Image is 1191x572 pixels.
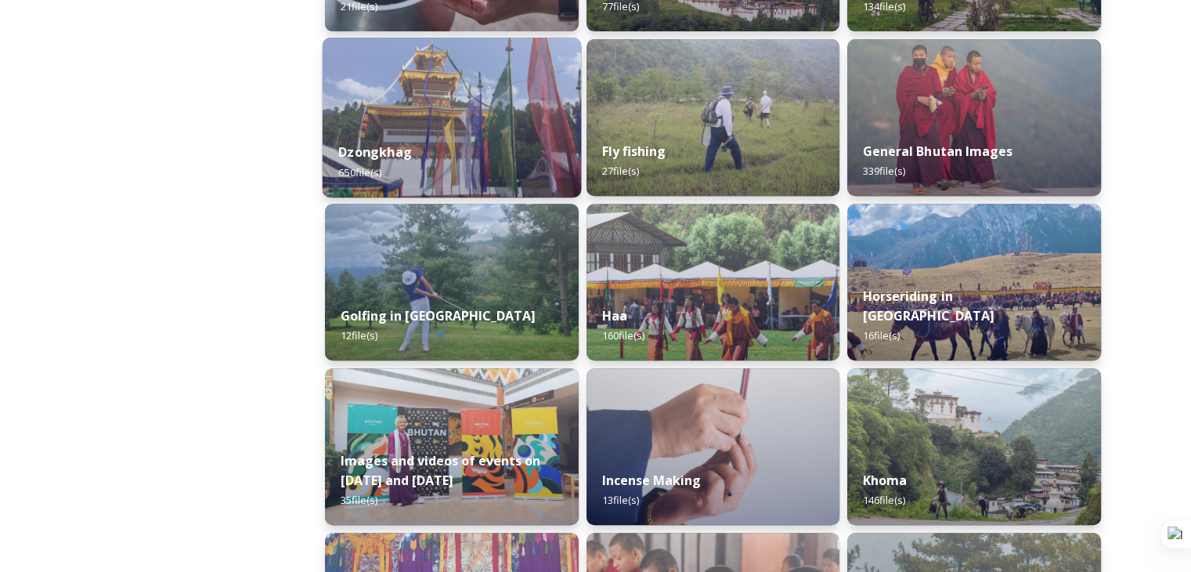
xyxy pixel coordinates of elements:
img: Khoma%2520130723%2520by%2520Amp%2520Sripimanwat-7.jpg [847,368,1101,525]
strong: Images and videos of events on [DATE] and [DATE] [341,452,540,489]
strong: Khoma [863,472,907,489]
span: 16 file(s) [863,328,900,342]
strong: Haa [602,307,627,324]
strong: Fly fishing [602,143,666,160]
img: Horseriding%2520in%2520Bhutan2.JPG [847,204,1101,360]
img: Festival%2520Header.jpg [323,38,581,197]
span: 35 file(s) [341,493,377,507]
span: 146 file(s) [863,493,905,507]
span: 27 file(s) [602,164,639,178]
strong: Golfing in [GEOGRAPHIC_DATA] [341,307,536,324]
img: IMG_0877.jpeg [325,204,579,360]
span: 12 file(s) [341,328,377,342]
img: by%2520Ugyen%2520Wangchuk14.JPG [586,39,840,196]
span: 13 file(s) [602,493,639,507]
img: _SCH5631.jpg [586,368,840,525]
span: 339 file(s) [863,164,905,178]
strong: Dzongkhag [338,143,412,161]
span: 650 file(s) [338,165,381,179]
strong: General Bhutan Images [863,143,1012,160]
img: MarcusWestbergBhutanHiRes-23.jpg [847,39,1101,196]
img: Haa%2520Summer%2520Festival1.jpeg [586,204,840,360]
span: 160 file(s) [602,328,644,342]
img: A%2520guest%2520with%2520new%2520signage%2520at%2520the%2520airport.jpeg [325,368,579,525]
strong: Incense Making [602,472,701,489]
strong: Horseriding in [GEOGRAPHIC_DATA] [863,288,994,324]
